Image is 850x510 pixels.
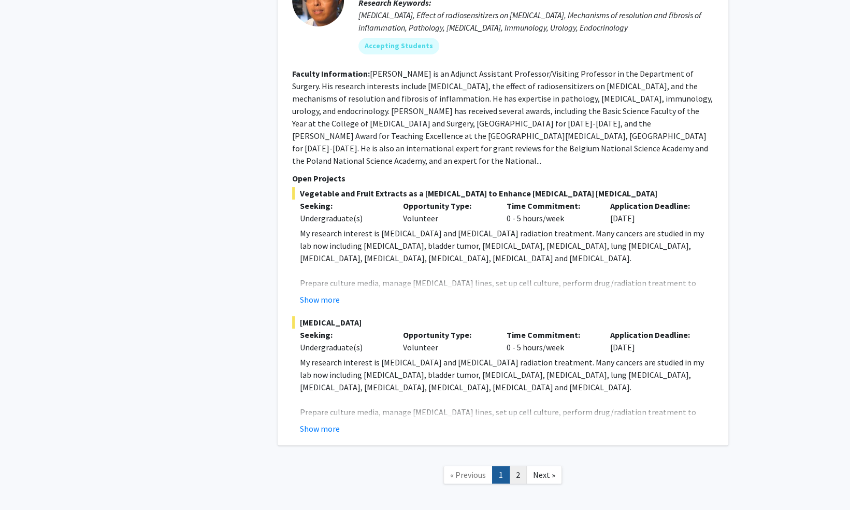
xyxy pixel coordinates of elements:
div: [DATE] [602,200,706,224]
a: Previous Page [443,466,493,484]
a: 1 [492,466,510,484]
button: Show more [300,422,340,435]
span: [MEDICAL_DATA] [292,316,714,329]
b: Faculty Information: [292,68,370,79]
div: Volunteer [395,329,499,353]
p: Application Deadline: [610,200,698,212]
span: Prepare culture media, manage [MEDICAL_DATA] lines, set up cell culture, perform drug/radiation t... [300,278,702,313]
p: Time Commitment: [507,329,595,341]
p: Time Commitment: [507,200,595,212]
div: Volunteer [395,200,499,224]
div: 0 - 5 hours/week [499,329,602,353]
span: My research interest is [MEDICAL_DATA] and [MEDICAL_DATA] radiation treatment. Many cancers are s... [300,357,704,392]
p: Seeking: [300,329,388,341]
span: My research interest is [MEDICAL_DATA] and [MEDICAL_DATA] radiation treatment. Many cancers are s... [300,228,704,263]
button: Show more [300,293,340,306]
span: Vegetable and Fruit Extracts as a [MEDICAL_DATA] to Enhance [MEDICAL_DATA] [MEDICAL_DATA] [292,187,714,200]
p: Open Projects [292,172,714,185]
span: « Previous [450,470,486,480]
a: Next [526,466,562,484]
nav: Page navigation [278,456,728,498]
fg-read-more: [PERSON_NAME] is an Adjunct Assistant Professor/Visiting Professor in the Department of Surgery. ... [292,68,713,166]
mat-chip: Accepting Students [358,38,439,54]
p: Application Deadline: [610,329,698,341]
div: Undergraduate(s) [300,341,388,353]
a: 2 [509,466,527,484]
iframe: Chat [8,463,44,502]
p: Opportunity Type: [403,329,491,341]
div: [MEDICAL_DATA], Effect of radiosensitizers on [MEDICAL_DATA], Mechanisms of resolution and fibros... [358,9,714,34]
div: [DATE] [602,329,706,353]
p: Opportunity Type: [403,200,491,212]
p: Seeking: [300,200,388,212]
span: Next » [533,470,555,480]
div: Undergraduate(s) [300,212,388,224]
span: Prepare culture media, manage [MEDICAL_DATA] lines, set up cell culture, perform drug/radiation t... [300,407,702,442]
div: 0 - 5 hours/week [499,200,602,224]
